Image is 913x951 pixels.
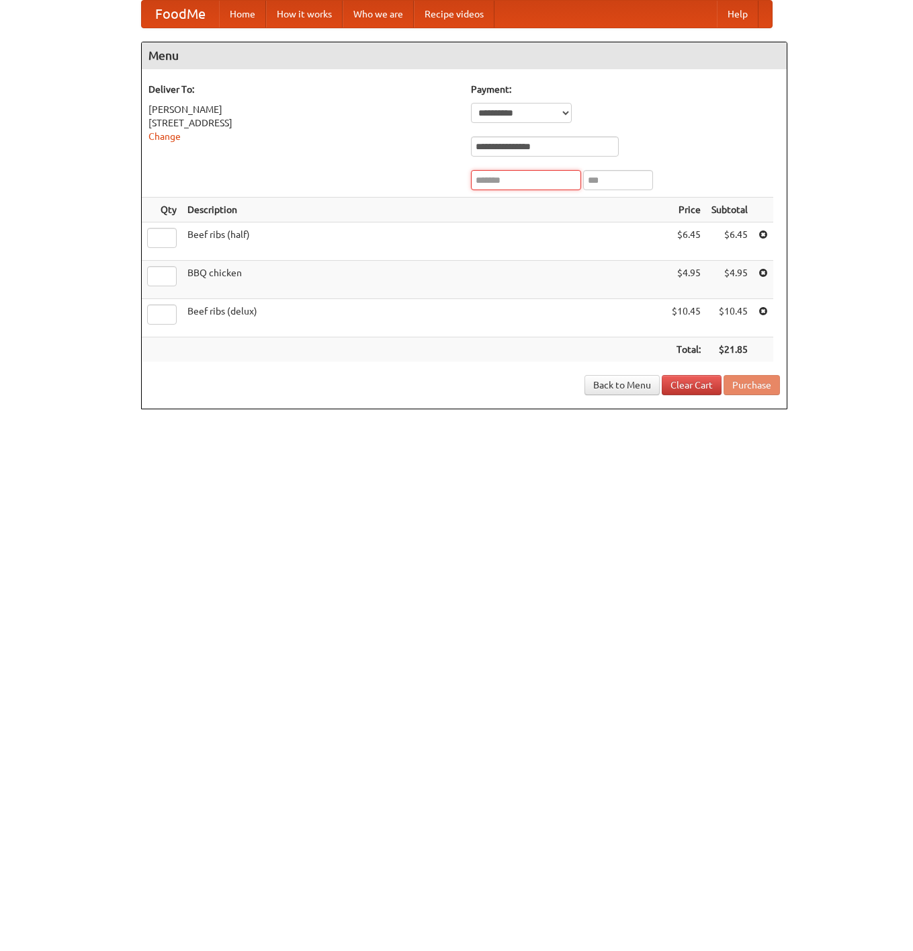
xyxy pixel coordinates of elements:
[706,222,753,261] td: $6.45
[142,198,182,222] th: Qty
[717,1,758,28] a: Help
[142,42,787,69] h4: Menu
[666,222,706,261] td: $6.45
[706,299,753,337] td: $10.45
[414,1,494,28] a: Recipe videos
[706,198,753,222] th: Subtotal
[182,198,666,222] th: Description
[666,337,706,362] th: Total:
[706,337,753,362] th: $21.85
[471,83,780,96] h5: Payment:
[666,299,706,337] td: $10.45
[662,375,722,395] a: Clear Cart
[182,299,666,337] td: Beef ribs (delux)
[343,1,414,28] a: Who we are
[584,375,660,395] a: Back to Menu
[182,261,666,299] td: BBQ chicken
[266,1,343,28] a: How it works
[219,1,266,28] a: Home
[724,375,780,395] button: Purchase
[148,131,181,142] a: Change
[148,116,458,130] div: [STREET_ADDRESS]
[706,261,753,299] td: $4.95
[666,198,706,222] th: Price
[148,103,458,116] div: [PERSON_NAME]
[666,261,706,299] td: $4.95
[148,83,458,96] h5: Deliver To:
[142,1,219,28] a: FoodMe
[182,222,666,261] td: Beef ribs (half)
